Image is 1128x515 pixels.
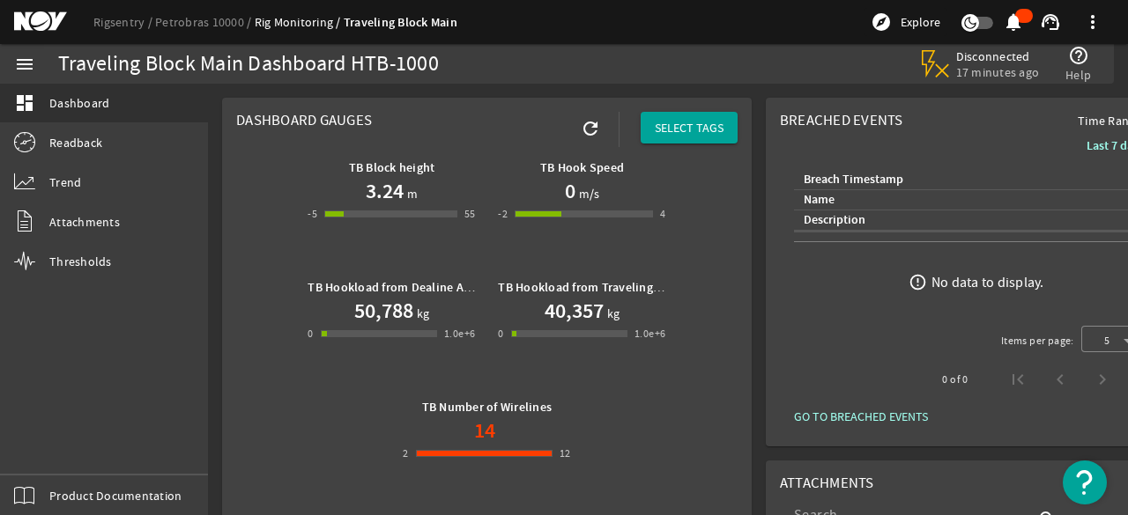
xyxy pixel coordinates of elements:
[403,445,408,462] div: 2
[660,205,665,223] div: 4
[804,170,903,189] div: Breach Timestamp
[349,159,435,176] b: TB Block height
[956,64,1040,80] span: 17 minutes ago
[655,119,724,136] span: SELECT TAGS
[344,14,457,31] a: Traveling Block Main
[308,205,317,223] div: -5
[871,11,892,33] mat-icon: explore
[14,92,35,114] mat-icon: dashboard
[93,14,155,30] a: Rigsentry
[366,177,404,205] h1: 3.24
[255,14,344,30] a: Rig Monitoring
[155,14,255,30] a: Petrobras 10000
[49,213,120,231] span: Attachments
[780,401,942,432] button: GO TO BREACHED EVENTS
[560,445,571,462] div: 12
[942,371,968,388] div: 0 of 0
[58,55,439,73] div: Traveling Block Main Dashboard HTB-1000
[909,273,927,291] mat-icon: error_outline
[413,305,430,322] span: kg
[931,274,1044,291] div: No data to display.
[1065,66,1091,84] span: Help
[354,297,413,325] h1: 50,788
[780,474,874,492] span: Attachments
[1003,11,1024,33] mat-icon: notifications
[498,205,508,223] div: -2
[49,134,102,151] span: Readback
[498,325,503,342] div: 0
[780,111,903,129] span: Breached Events
[580,118,601,139] mat-icon: refresh
[565,177,575,205] h1: 0
[1001,332,1074,349] div: Items per page:
[794,408,928,425] span: GO TO BREACHED EVENTS
[422,399,553,416] b: TB Number of Wirelines
[49,173,81,191] span: Trend
[49,487,182,504] span: Product Documentation
[804,210,865,230] div: Description
[575,185,600,202] span: m/s
[1040,11,1061,33] mat-icon: support_agent
[444,325,475,342] div: 1.0e+6
[901,13,940,31] span: Explore
[49,94,109,112] span: Dashboard
[498,279,686,296] b: TB Hookload from Traveling Block
[474,416,495,445] h1: 14
[1068,45,1089,66] mat-icon: help_outline
[404,185,418,202] span: m
[14,54,35,75] mat-icon: menu
[634,325,665,342] div: 1.0e+6
[641,112,738,143] button: SELECT TAGS
[308,325,313,342] div: 0
[308,279,495,296] b: TB Hookload from Dealine Anchor
[540,159,624,176] b: TB Hook Speed
[956,48,1040,64] span: Disconnected
[236,111,372,129] span: Dashboard Gauges
[49,253,112,270] span: Thresholds
[864,8,947,36] button: Explore
[1063,460,1107,504] button: Open Resource Center
[1072,1,1114,43] button: more_vert
[464,205,476,223] div: 55
[804,190,835,210] div: Name
[604,305,620,322] span: kg
[545,297,604,325] h1: 40,357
